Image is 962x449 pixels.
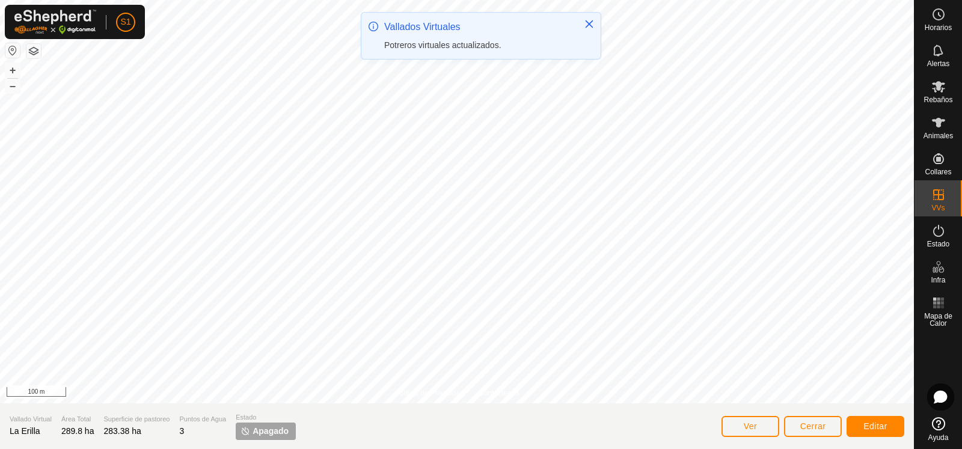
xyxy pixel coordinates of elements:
[5,79,20,93] button: –
[61,414,94,424] span: Área Total
[931,204,945,212] span: VVs
[240,426,250,436] img: apagar
[26,44,41,58] button: Capas del Mapa
[14,10,96,34] img: Logo Gallagher
[61,426,94,436] span: 289.8 ha
[581,16,598,32] button: Close
[236,412,296,423] span: Estado
[10,426,40,436] span: La Erilla
[928,434,949,441] span: Ayuda
[800,421,826,431] span: Cerrar
[931,276,945,284] span: Infra
[479,388,519,399] a: Contáctenos
[927,240,949,248] span: Estado
[395,388,464,399] a: Política de Privacidad
[120,16,130,28] span: S1
[384,39,572,52] div: Potreros virtuales actualizados.
[918,313,959,327] span: Mapa de Calor
[925,24,952,31] span: Horarios
[253,425,289,438] span: Apagado
[924,132,953,139] span: Animales
[5,63,20,78] button: +
[927,60,949,67] span: Alertas
[744,421,758,431] span: Ver
[5,43,20,58] button: Restablecer Mapa
[863,421,887,431] span: Editar
[10,414,52,424] span: Vallado Virtual
[103,426,141,436] span: 283.38 ha
[915,412,962,446] a: Ayuda
[180,414,227,424] span: Puntos de Agua
[925,168,951,176] span: Collares
[180,426,185,436] span: 3
[784,416,842,437] button: Cerrar
[924,96,952,103] span: Rebaños
[847,416,904,437] button: Editar
[721,416,779,437] button: Ver
[103,414,170,424] span: Superficie de pastoreo
[384,20,572,34] div: Vallados Virtuales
